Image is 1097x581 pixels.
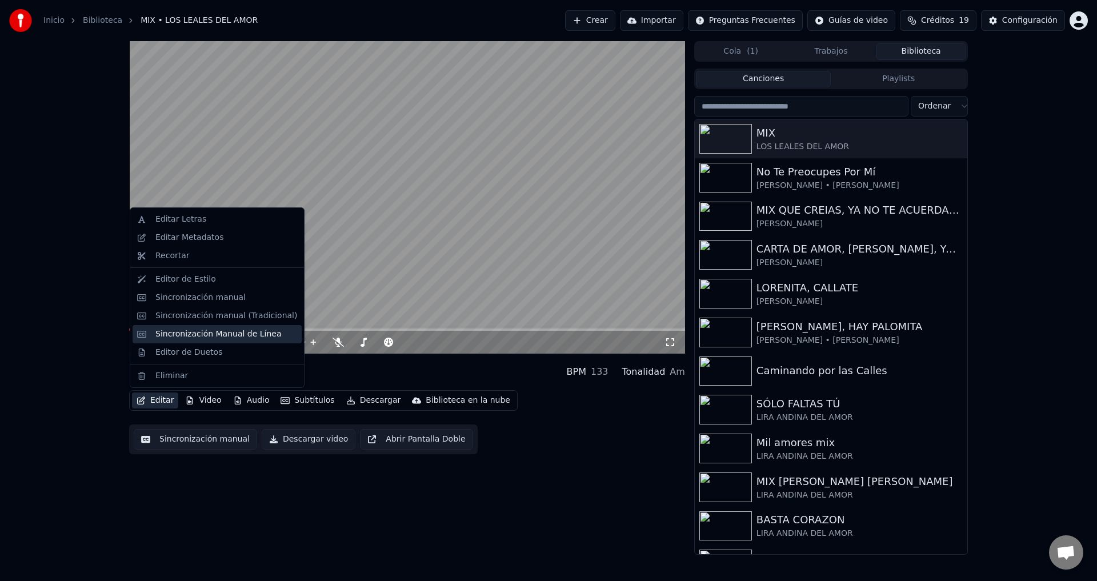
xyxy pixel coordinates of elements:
div: Recortar [155,250,190,262]
div: Am [670,365,685,379]
button: Canciones [696,71,831,87]
div: Configuración [1002,15,1058,26]
div: LORENITA, CALLATE [756,280,963,296]
img: youka [9,9,32,32]
div: LIRA ANDINA DEL AMOR [756,490,963,501]
div: LIRA ANDINA DEL AMOR [756,528,963,539]
div: Editar Metadatos [155,232,223,243]
div: Editor de Duetos [155,347,222,358]
span: MIX • LOS LEALES DEL AMOR [141,15,258,26]
div: MIX QUE CREIAS, YA NO TE ACUERDAS DE MI, QUE ME PASARA [756,202,963,218]
div: LIRA ANDINA DEL AMOR [756,412,963,423]
button: Subtítulos [276,392,339,408]
div: Biblioteca en la nube [426,395,510,406]
div: BASTA CORAZON [756,512,963,528]
div: [PERSON_NAME] • [PERSON_NAME] [756,180,963,191]
button: Biblioteca [876,43,966,60]
button: Descargar video [262,429,355,450]
button: Descargar [342,392,406,408]
div: [PERSON_NAME], HAY PALOMITA [756,319,963,335]
span: Créditos [921,15,954,26]
div: Sincronización manual (Tradicional) [155,310,297,322]
button: Créditos19 [900,10,976,31]
div: MIX [129,358,222,374]
button: Audio [229,392,274,408]
button: Guías de video [807,10,895,31]
div: SÓLO FALTAS TÚ [756,396,963,412]
div: CARTA DE AMOR, [PERSON_NAME], YA [PERSON_NAME] [756,241,963,257]
div: BPM [567,365,586,379]
button: Abrir Pantalla Doble [360,429,473,450]
div: LOS LEALES DEL AMOR [756,141,963,153]
nav: breadcrumb [43,15,258,26]
div: LOS LEALES DEL AMOR [129,374,222,386]
button: Preguntas Frecuentes [688,10,803,31]
button: Cola [696,43,786,60]
button: Sincronización manual [134,429,257,450]
button: Trabajos [786,43,876,60]
div: A LOS FILOS DE UN CUCHILLO [756,551,963,567]
div: Sincronización Manual de Línea [155,328,282,340]
span: 19 [959,15,969,26]
div: [PERSON_NAME] [756,257,963,269]
div: Editor de Estilo [155,274,216,285]
button: Importar [620,10,683,31]
a: Chat abierto [1049,535,1083,570]
div: Editar Letras [155,214,206,225]
button: Playlists [831,71,966,87]
div: LIRA ANDINA DEL AMOR [756,451,963,462]
div: Eliminar [155,370,188,382]
div: [PERSON_NAME] [756,296,963,307]
a: Inicio [43,15,65,26]
div: [PERSON_NAME] • [PERSON_NAME] [756,335,963,346]
div: Caminando por las Calles [756,363,963,379]
div: No Te Preocupes Por Mí [756,164,963,180]
a: Biblioteca [83,15,122,26]
button: Configuración [981,10,1065,31]
span: Ordenar [918,101,951,112]
div: Tonalidad [622,365,666,379]
span: ( 1 ) [747,46,758,57]
button: Editar [132,392,178,408]
div: Mil amores mix [756,435,963,451]
div: MIX [756,125,963,141]
div: 133 [591,365,608,379]
button: Video [181,392,226,408]
div: [PERSON_NAME] [756,218,963,230]
div: Sincronización manual [155,292,246,303]
div: MIX [PERSON_NAME] [PERSON_NAME] [756,474,963,490]
button: Crear [565,10,615,31]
